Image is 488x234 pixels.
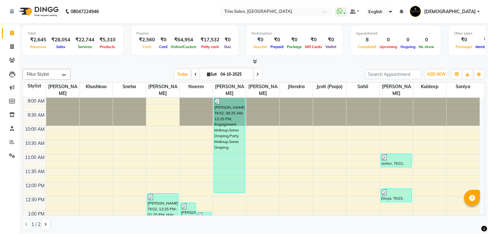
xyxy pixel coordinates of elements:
[175,69,191,79] span: Today
[356,45,378,49] span: Completed
[28,36,49,44] div: ₹2,645
[113,83,146,91] span: Sneha
[169,45,198,49] span: Online/Custom
[71,3,99,21] b: 08047224946
[147,194,178,221] div: [PERSON_NAME], TK02, 12:25 PM-01:25 PM, Hair Do,Hair Do
[347,83,380,91] span: Sahil
[424,8,476,15] span: [DEMOGRAPHIC_DATA]
[417,36,436,44] div: 0
[378,36,399,44] div: 0
[280,83,313,91] span: Jitendra
[55,45,67,49] span: Sales
[200,45,221,49] span: Petty cash
[246,83,279,97] span: [PERSON_NAME]
[324,36,338,44] div: ₹0
[269,36,285,44] div: ₹0
[417,45,436,49] span: No show
[365,69,421,79] input: Search Appointment
[205,72,218,77] span: Sat
[136,31,233,36] div: Finance
[24,196,46,203] div: 12:30 PM
[285,36,303,44] div: ₹0
[16,3,60,21] img: logo
[196,212,211,225] div: [PERSON_NAME] (Visitor), TK04, 01:05 PM-01:35 PM, [PERSON_NAME] Styling
[26,98,46,104] div: 9:00 AM
[136,36,158,44] div: ₹2,560
[410,6,421,17] img: Vaibhavi
[454,45,474,49] span: Packages
[425,70,447,79] button: ADD NEW
[285,45,303,49] span: Package
[218,70,251,79] input: 2025-10-04
[146,83,179,97] span: [PERSON_NAME]
[381,154,412,167] div: visitor, TK01, 11:00 AM-11:30 AM, Hair Cut
[447,83,480,91] span: Soniya
[31,221,40,228] span: 1 / 2
[380,83,413,97] span: [PERSON_NAME]
[23,83,46,89] div: Stylist
[399,45,417,49] span: Ongoing
[252,36,269,44] div: ₹0
[378,45,399,49] span: Upcoming
[26,112,46,119] div: 9:30 AM
[24,140,46,147] div: 10:30 AM
[303,45,324,49] span: Gift Cards
[28,31,118,36] div: Total
[413,83,446,91] span: Kuldeep
[213,83,246,97] span: [PERSON_NAME]
[158,45,169,49] span: Card
[427,72,446,77] span: ADD NEW
[324,45,338,49] span: Wallet
[24,182,46,189] div: 12:00 PM
[29,45,48,49] span: Expenses
[97,36,118,44] div: ₹5,310
[223,45,233,49] span: Due
[214,98,245,193] div: [PERSON_NAME], TK02, 08:25 AM-12:25 PM, Engagement Makeup,Saree Draping,Party Makeup,Saree Draping
[399,36,417,44] div: 0
[252,31,338,36] div: Redemption
[303,36,324,44] div: ₹0
[169,36,198,44] div: ₹64,954
[80,83,113,91] span: Khushboo
[454,36,474,44] div: ₹0
[269,45,285,49] span: Prepaid
[73,36,97,44] div: ₹22,744
[356,36,378,44] div: 8
[252,45,269,49] span: Voucher
[381,189,412,202] div: Divya, TK03, 12:15 PM-12:45 PM, Basic - Combo
[49,36,73,44] div: ₹28,054
[46,83,79,97] span: [PERSON_NAME]
[24,126,46,133] div: 10:00 AM
[24,154,46,161] div: 11:00 AM
[180,83,213,91] span: Naeem
[98,45,117,49] span: Products
[24,168,46,175] div: 11:30 AM
[141,45,153,49] span: Cash
[222,36,233,44] div: ₹0
[198,36,222,44] div: ₹17,532
[356,31,436,36] div: Appointment
[27,211,46,217] div: 1:00 PM
[313,83,346,91] span: Jyoti (Pooja)
[27,71,49,77] span: Filter Stylist
[158,36,169,44] div: ₹0
[76,45,94,49] span: Services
